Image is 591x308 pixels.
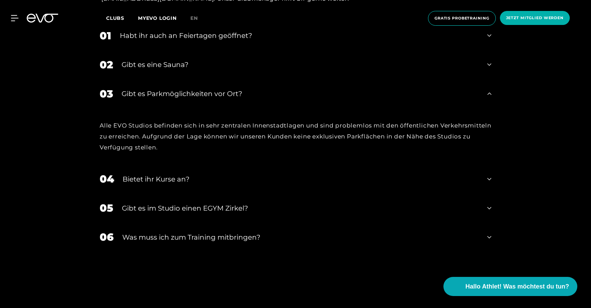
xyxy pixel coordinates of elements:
span: Gratis Probetraining [435,15,489,21]
div: Gibt es im Studio einen EGYM Zirkel? [122,203,479,213]
div: Gibt es eine Sauna? [122,59,479,70]
button: Hallo Athlet! Was möchtest du tun? [443,277,577,296]
a: Jetzt Mitglied werden [498,11,572,26]
div: 04 [100,171,114,187]
span: Hallo Athlet! Was möchtest du tun? [465,282,569,291]
a: en [190,14,206,22]
div: 06 [100,229,114,245]
a: MYEVO LOGIN [138,15,177,21]
span: Jetzt Mitglied werden [506,15,564,21]
span: en [190,15,198,21]
div: 02 [100,57,113,72]
div: 05 [100,200,113,216]
div: Alle EVO Studios befinden sich in sehr zentralen Innenstadtlagen und sind problemlos mit den öffe... [100,120,491,153]
span: Clubs [106,15,124,21]
div: Gibt es Parkmöglichkeiten vor Ort? [122,89,479,99]
div: Bietet ihr Kurse an? [123,174,479,184]
div: 03 [100,86,113,102]
a: Gratis Probetraining [426,11,498,26]
a: Clubs [106,15,138,21]
div: Was muss ich zum Training mitbringen? [122,232,479,242]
